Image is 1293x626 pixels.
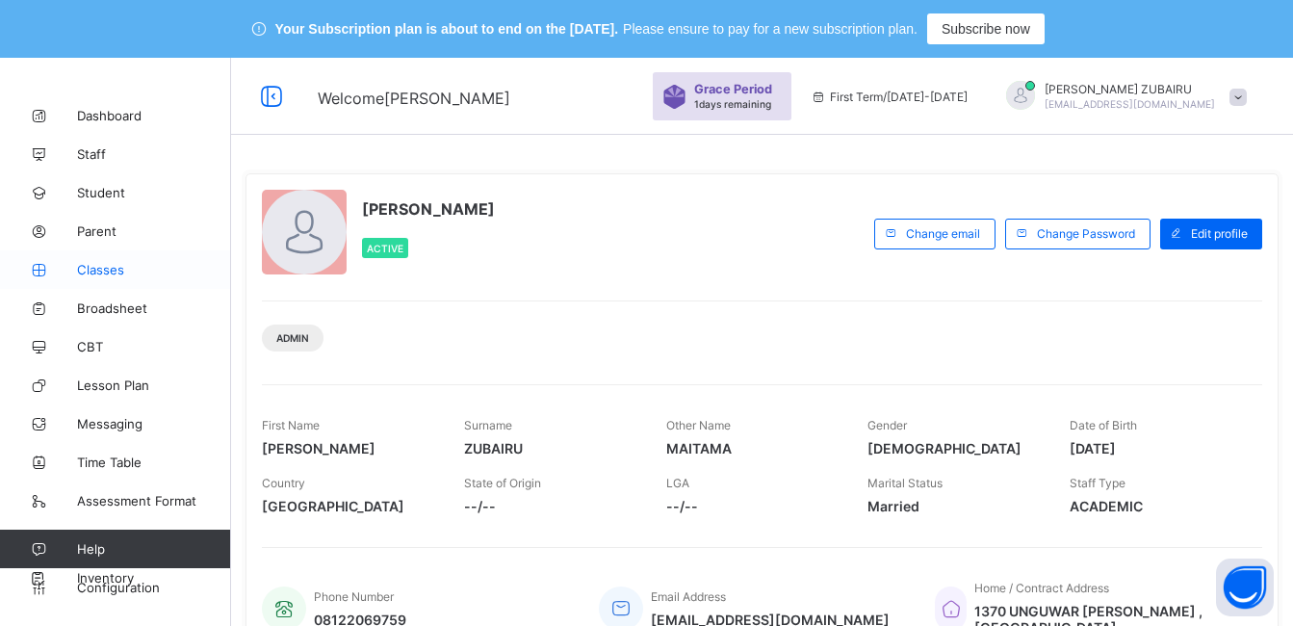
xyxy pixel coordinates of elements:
span: session/term information [811,90,968,104]
button: Open asap [1216,559,1274,616]
span: Assessment Format [77,493,231,509]
span: [EMAIL_ADDRESS][DOMAIN_NAME] [1045,98,1215,110]
span: LGA [666,476,689,490]
span: Welcome [PERSON_NAME] [318,89,510,108]
span: Dashboard [77,108,231,123]
span: Surname [464,418,512,432]
span: Configuration [77,580,230,595]
span: First Name [262,418,320,432]
span: State of Origin [464,476,541,490]
span: CBT [77,339,231,354]
span: Change email [906,226,980,241]
span: ACADEMIC [1070,498,1243,514]
span: Edit profile [1191,226,1248,241]
span: Phone Number [314,589,394,604]
span: Your Subscription plan is about to end on the [DATE]. [275,21,618,37]
span: Subscribe now [942,21,1030,37]
span: Active [367,243,403,254]
span: Parent [77,223,231,239]
span: Lesson Plan [77,378,231,393]
span: [PERSON_NAME] ZUBAIRU [1045,82,1215,96]
span: [GEOGRAPHIC_DATA] [262,498,435,514]
span: 1 days remaining [694,98,771,110]
span: Classes [77,262,231,277]
span: Broadsheet [77,300,231,316]
span: [DEMOGRAPHIC_DATA] [867,440,1041,456]
span: Change Password [1037,226,1135,241]
span: Grace Period [694,82,772,96]
span: Please ensure to pay for a new subscription plan. [623,21,918,37]
span: --/-- [464,498,637,514]
span: Admin [276,332,309,344]
span: [PERSON_NAME] [362,199,495,219]
span: Student [77,185,231,200]
span: Other Name [666,418,731,432]
span: Time Table [77,455,231,470]
span: [DATE] [1070,440,1243,456]
div: SAGEERZUBAIRU [987,81,1256,113]
span: Email Address [651,589,726,604]
img: sticker-purple.71386a28dfed39d6af7621340158ba97.svg [662,85,686,109]
span: Married [867,498,1041,514]
span: Gender [867,418,907,432]
span: Staff Type [1070,476,1125,490]
span: Home / Contract Address [974,581,1109,595]
span: Messaging [77,416,231,431]
span: Staff [77,146,231,162]
span: --/-- [666,498,840,514]
span: [PERSON_NAME] [262,440,435,456]
span: Help [77,541,230,557]
span: Marital Status [867,476,943,490]
span: Date of Birth [1070,418,1137,432]
span: Country [262,476,305,490]
span: MAITAMA [666,440,840,456]
span: ZUBAIRU [464,440,637,456]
